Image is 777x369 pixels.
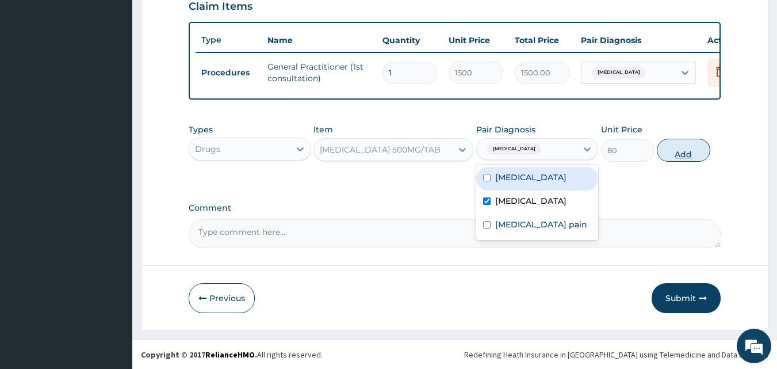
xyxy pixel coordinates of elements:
[575,29,702,52] th: Pair Diagnosis
[652,283,721,313] button: Submit
[189,203,721,213] label: Comment
[495,219,587,230] label: [MEDICAL_DATA] pain
[464,349,768,360] div: Redefining Heath Insurance in [GEOGRAPHIC_DATA] using Telemedicine and Data Science!
[195,143,220,155] div: Drugs
[205,349,255,360] a: RelianceHMO
[702,29,759,52] th: Actions
[67,111,159,227] span: We're online!
[443,29,509,52] th: Unit Price
[476,124,535,135] label: Pair Diagnosis
[320,144,441,155] div: [MEDICAL_DATA] 500MG/TAB
[495,172,567,183] label: [MEDICAL_DATA]
[189,125,213,135] label: Types
[601,124,642,135] label: Unit Price
[262,29,377,52] th: Name
[21,58,47,86] img: d_794563401_company_1708531726252_794563401
[657,139,710,162] button: Add
[592,67,646,78] span: [MEDICAL_DATA]
[196,29,262,51] th: Type
[189,283,255,313] button: Previous
[141,349,257,360] strong: Copyright © 2017 .
[189,1,252,13] h3: Claim Items
[6,246,219,287] textarea: Type your message and hit 'Enter'
[313,124,333,135] label: Item
[377,29,443,52] th: Quantity
[189,6,216,33] div: Minimize live chat window
[60,64,193,79] div: Chat with us now
[495,195,567,207] label: [MEDICAL_DATA]
[132,340,777,369] footer: All rights reserved.
[262,55,377,90] td: General Practitioner (1st consultation)
[509,29,575,52] th: Total Price
[196,62,262,83] td: Procedures
[487,143,541,155] span: [MEDICAL_DATA]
